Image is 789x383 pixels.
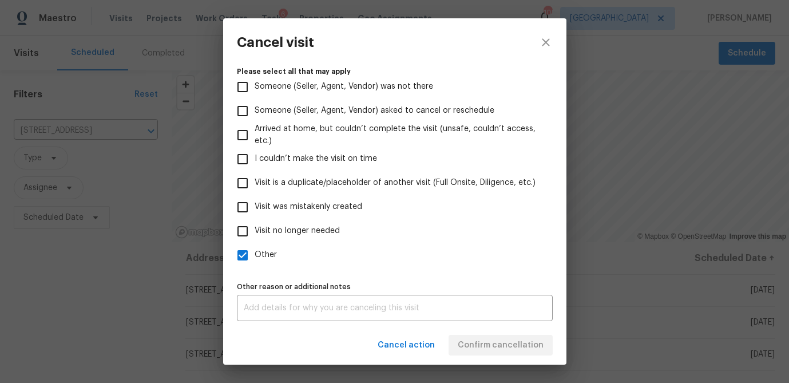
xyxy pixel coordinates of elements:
h3: Cancel visit [237,34,314,50]
span: I couldn’t make the visit on time [255,153,377,165]
span: Cancel action [378,338,435,353]
button: close [525,18,566,66]
span: Someone (Seller, Agent, Vendor) asked to cancel or reschedule [255,105,494,117]
span: Arrived at home, but couldn’t complete the visit (unsafe, couldn’t access, etc.) [255,123,544,147]
span: Someone (Seller, Agent, Vendor) was not there [255,81,433,93]
span: Visit is a duplicate/placeholder of another visit (Full Onsite, Diligence, etc.) [255,177,536,189]
button: Cancel action [373,335,439,356]
span: Other [255,249,277,261]
label: Other reason or additional notes [237,283,553,290]
label: Please select all that may apply [237,68,553,75]
span: Visit no longer needed [255,225,340,237]
span: Visit was mistakenly created [255,201,362,213]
